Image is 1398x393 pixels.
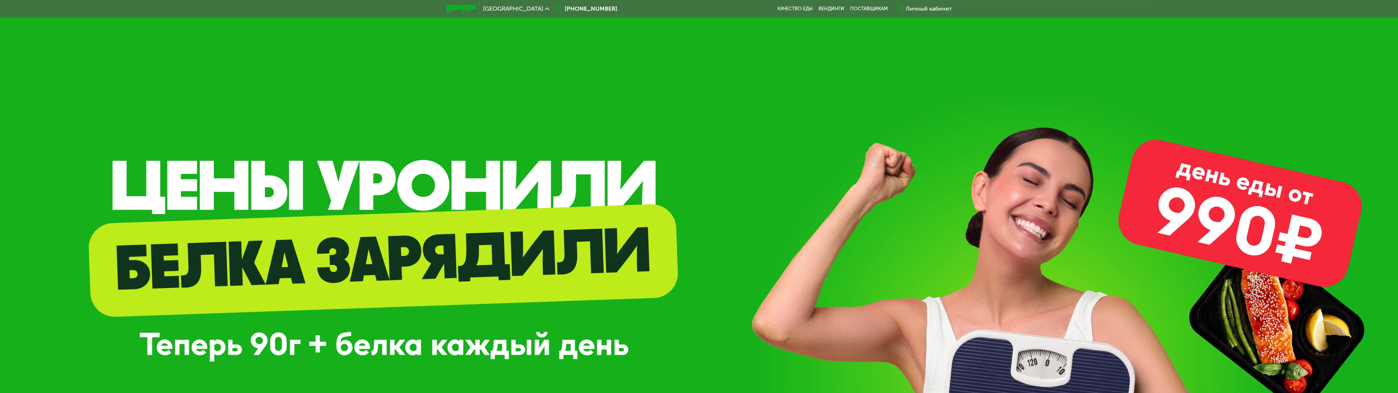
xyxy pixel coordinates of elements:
[850,6,888,12] div: поставщикам
[906,4,952,13] div: Личный кабинет
[819,6,844,12] a: Вендинги
[553,4,617,13] a: [PHONE_NUMBER]
[778,6,813,12] a: Качество еды
[483,6,543,12] span: [GEOGRAPHIC_DATA]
